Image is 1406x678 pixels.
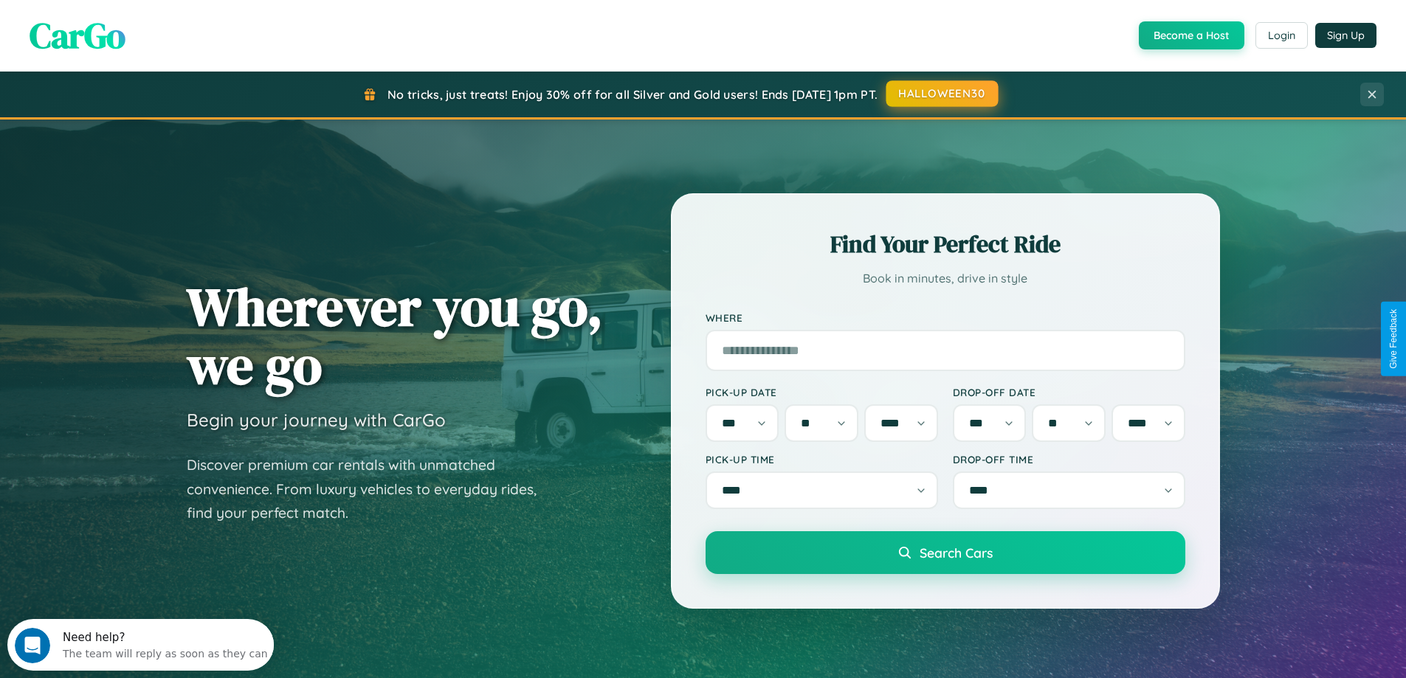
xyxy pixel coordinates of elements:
[886,80,999,107] button: HALLOWEEN30
[387,87,878,102] span: No tricks, just treats! Enjoy 30% off for all Silver and Gold users! Ends [DATE] 1pm PT.
[1139,21,1244,49] button: Become a Host
[187,453,556,525] p: Discover premium car rentals with unmatched convenience. From luxury vehicles to everyday rides, ...
[953,386,1185,398] label: Drop-off Date
[1255,22,1308,49] button: Login
[7,619,274,671] iframe: Intercom live chat discovery launcher
[706,386,938,398] label: Pick-up Date
[187,277,603,394] h1: Wherever you go, we go
[15,628,50,663] iframe: Intercom live chat
[706,228,1185,260] h2: Find Your Perfect Ride
[55,13,261,24] div: Need help?
[6,6,275,46] div: Open Intercom Messenger
[706,453,938,466] label: Pick-up Time
[55,24,261,40] div: The team will reply as soon as they can
[706,268,1185,289] p: Book in minutes, drive in style
[953,453,1185,466] label: Drop-off Time
[920,544,993,561] span: Search Cars
[187,409,446,431] h3: Begin your journey with CarGo
[706,531,1185,574] button: Search Cars
[1388,309,1399,369] div: Give Feedback
[706,311,1185,324] label: Where
[30,11,125,60] span: CarGo
[1315,23,1376,48] button: Sign Up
